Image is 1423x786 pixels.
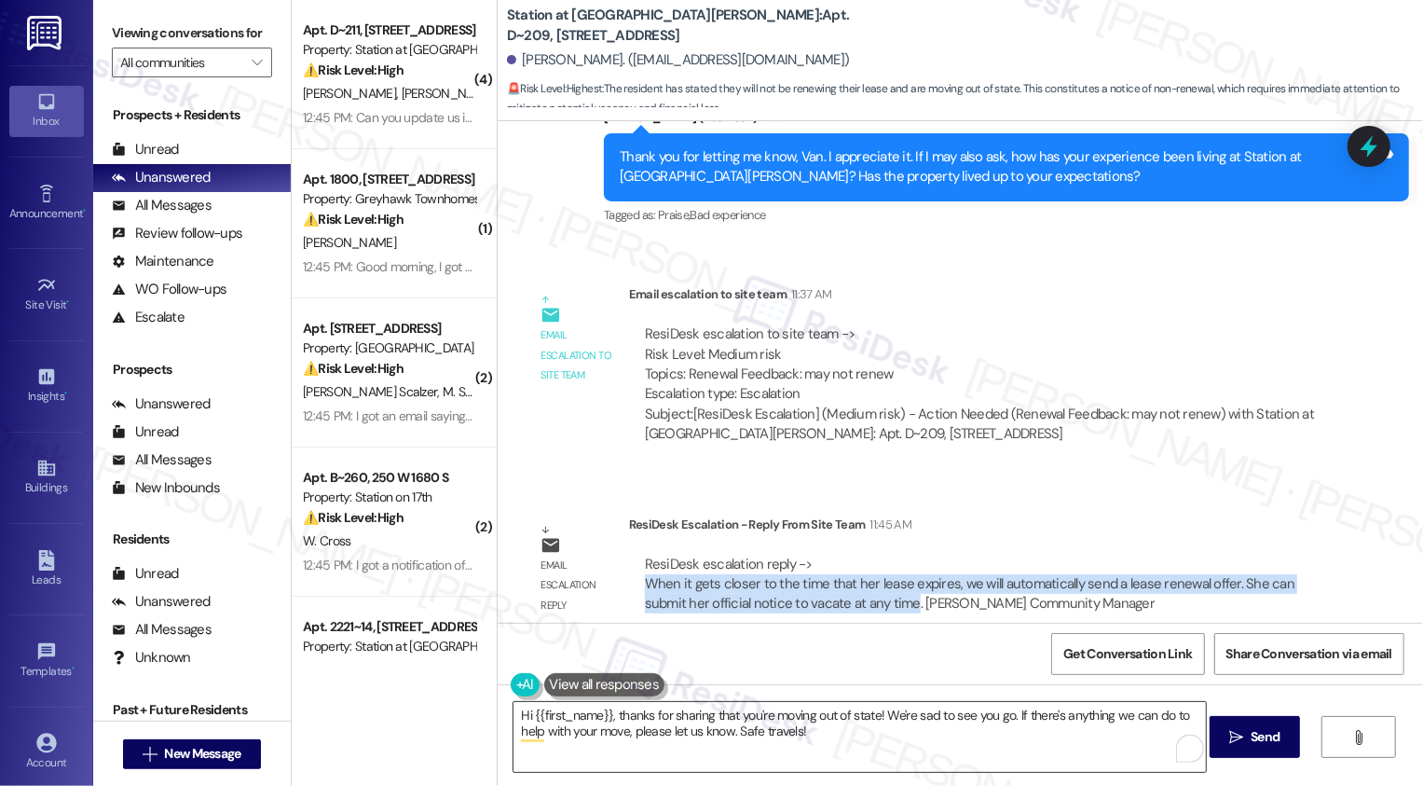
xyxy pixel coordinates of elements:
div: New Inbounds [112,478,220,498]
div: Review follow-ups [112,224,242,243]
span: • [72,662,75,675]
i:  [143,747,157,762]
i:  [1351,730,1365,745]
div: Property: Greyhawk Townhomes [303,189,475,209]
div: Tagged as: [604,201,1409,228]
a: Buildings [9,452,84,503]
div: Past + Future Residents [93,700,291,720]
div: Apt. B~260, 250 W 1680 S [303,468,475,488]
a: Site Visit • [9,269,84,320]
button: New Message [123,739,261,769]
strong: ⚠️ Risk Level: High [303,509,404,526]
strong: ⚠️ Risk Level: High [303,211,404,228]
input: All communities [120,48,242,77]
span: • [83,204,86,217]
div: All Messages [112,620,212,640]
span: [PERSON_NAME] [401,85,494,102]
div: Escalate [112,308,185,327]
span: M. Salvador [443,383,505,400]
strong: ⚠️ Risk Level: High [303,360,404,377]
img: ResiDesk Logo [27,16,65,50]
div: 12:45 PM: I got a notification of the debt, but I'll still check. Thanks. [303,557,652,573]
i:  [1229,730,1243,745]
strong: 🚨 Risk Level: Highest [507,81,603,96]
a: Inbox [9,86,84,136]
div: Apt. 1800, [STREET_ADDRESS] [303,170,475,189]
span: Get Conversation Link [1063,644,1192,664]
div: Unread [112,422,179,442]
div: All Messages [112,196,212,215]
button: Get Conversation Link [1051,633,1204,675]
div: Prospects + Residents [93,105,291,125]
textarea: To enrich screen reader interactions, please activate Accessibility in Grammarly extension settings [513,702,1206,772]
div: ResiDesk Escalation - Reply From Site Team [629,515,1331,541]
div: Unknown [112,648,191,668]
div: Maintenance [112,252,214,271]
span: Praise , [658,207,690,223]
div: Unanswered [112,394,211,414]
span: : The resident has stated they will not be renewing their lease and are moving out of state. This... [507,79,1423,119]
span: New Message [164,744,240,764]
div: WO Follow-ups [112,280,226,299]
a: Account [9,727,84,778]
div: Unanswered [112,592,211,612]
i:  [252,55,262,70]
div: Subject: [ResiDesk Escalation] (Medium risk) - Action Needed (Renewal Feedback: may not renew) wi... [645,405,1315,445]
div: Property: Station at [GEOGRAPHIC_DATA][PERSON_NAME] [303,637,475,656]
div: ResiDesk escalation to site team -> Risk Level: Medium risk Topics: Renewal Feedback: may not ren... [645,324,1315,405]
div: Email escalation reply [540,556,613,615]
div: Unread [112,564,179,584]
strong: ⚠️ Risk Level: High [303,62,404,78]
div: Apt. [STREET_ADDRESS] [303,319,475,338]
span: [PERSON_NAME] [303,85,402,102]
div: 11:45 AM [866,515,912,534]
label: Viewing conversations for [112,19,272,48]
div: Residents [93,530,291,549]
span: [PERSON_NAME] [303,234,396,251]
div: Email escalation to site team [540,325,613,385]
div: Thank you for letting me know, Van. I appreciate it. If I may also ask, how has your experience b... [620,147,1379,187]
div: All Messages [112,450,212,470]
a: Insights • [9,361,84,411]
span: Share Conversation via email [1226,644,1392,664]
a: Templates • [9,636,84,686]
div: 11:37 AM [787,284,832,304]
div: 12:45 PM: I got an email saying the that the autopay failed because there is no amount due [303,407,792,424]
div: Unread [112,140,179,159]
span: • [67,296,70,309]
span: Send [1251,727,1279,747]
span: W. Cross [303,532,350,549]
div: Property: Station on 17th [303,488,475,507]
div: 12:45 PM: Can you update us if you lost the check so we can go cancel it [303,109,694,126]
div: Email escalation to site team [629,284,1331,310]
span: [PERSON_NAME] Scalzer [303,383,443,400]
div: Apt. D~211, [STREET_ADDRESS] [303,21,475,40]
div: ResiDesk escalation reply -> When it gets closer to the time that her lease expires, we will auto... [645,555,1294,614]
div: Apt. 2221~14, [STREET_ADDRESS] [303,617,475,637]
span: Bad experience [691,207,766,223]
a: Leads [9,545,84,595]
div: Unanswered [112,168,211,187]
b: Station at [GEOGRAPHIC_DATA][PERSON_NAME]: Apt. D~209, [STREET_ADDRESS] [507,6,880,46]
div: [PERSON_NAME]. ([EMAIL_ADDRESS][DOMAIN_NAME]) [507,50,850,70]
div: Property: Station at [GEOGRAPHIC_DATA][PERSON_NAME] [303,40,475,60]
button: Share Conversation via email [1214,633,1404,675]
div: Property: [GEOGRAPHIC_DATA] [303,338,475,358]
div: Prospects [93,360,291,379]
button: Send [1210,716,1300,758]
span: • [64,387,67,400]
